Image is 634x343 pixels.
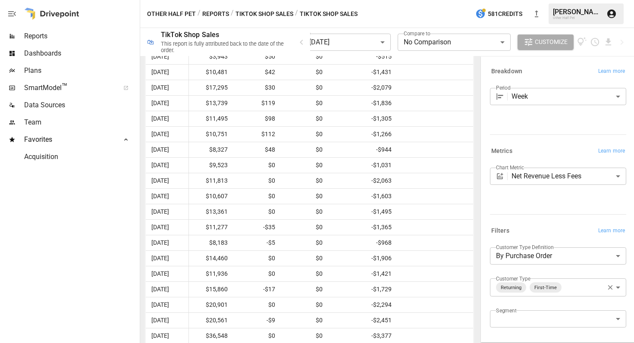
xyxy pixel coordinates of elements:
[182,65,229,80] span: $10,481
[150,49,170,64] span: [DATE]
[333,189,393,204] span: -$1,603
[402,173,483,188] span: $0
[333,266,393,281] span: -$1,421
[150,111,170,126] span: [DATE]
[491,226,509,236] h6: Filters
[285,266,324,281] span: $0
[333,251,393,266] span: -$1,906
[24,48,138,59] span: Dashboards
[238,189,276,204] span: $0
[150,158,170,173] span: [DATE]
[333,158,393,173] span: -$1,031
[402,65,483,80] span: $0
[238,204,276,219] span: $0
[285,235,324,250] span: $0
[577,34,587,50] button: View documentation
[333,173,393,188] span: -$2,063
[402,251,483,266] span: $0
[150,235,170,250] span: [DATE]
[285,189,324,204] span: $0
[333,220,393,235] span: -$1,365
[491,67,522,76] h6: Breakdown
[285,49,324,64] span: $0
[333,127,393,142] span: -$1,266
[182,204,229,219] span: $13,361
[182,111,229,126] span: $11,495
[285,282,324,297] span: $0
[182,220,229,235] span: $11,277
[518,34,574,50] button: Customize
[238,65,276,80] span: $42
[24,100,138,110] span: Data Sources
[496,84,511,91] label: Period
[402,204,483,219] span: $0
[285,111,324,126] span: $0
[150,204,170,219] span: [DATE]
[333,142,393,157] span: -$944
[182,235,229,250] span: $8,183
[238,96,276,111] span: $119
[150,282,170,297] span: [DATE]
[285,313,324,328] span: $0
[285,80,324,95] span: $0
[238,266,276,281] span: $0
[150,220,170,235] span: [DATE]
[333,235,393,250] span: -$968
[182,173,229,188] span: $11,813
[333,282,393,297] span: -$1,729
[182,189,229,204] span: $10,607
[238,158,276,173] span: $0
[62,81,68,92] span: ™
[182,96,229,111] span: $13,739
[402,142,483,157] span: $0
[496,307,516,314] label: Segment
[182,142,229,157] span: $8,327
[24,83,114,93] span: SmartModel
[402,111,483,126] span: $0
[161,41,286,53] div: This report is fully attributed back to the date of the order.
[238,127,276,142] span: $112
[238,111,276,126] span: $98
[182,282,229,297] span: $15,860
[238,313,276,328] span: -$9
[496,243,554,251] label: Customer Type Definition
[202,9,229,19] button: Reports
[512,168,626,185] div: Net Revenue Less Fees
[531,283,560,293] span: First-Time
[402,220,483,235] span: $0
[285,204,324,219] span: $0
[150,189,170,204] span: [DATE]
[150,251,170,266] span: [DATE]
[404,30,430,37] label: Compare to
[285,65,324,80] span: $0
[497,283,525,293] span: Returning
[161,31,220,39] div: TikTok Shop Sales
[238,297,276,312] span: $0
[24,152,138,162] span: Acquisition
[238,80,276,95] span: $30
[285,142,324,157] span: $0
[24,134,114,145] span: Favorites
[182,80,229,95] span: $17,295
[496,275,530,282] label: Customer Type
[150,65,170,80] span: [DATE]
[150,142,170,157] span: [DATE]
[182,158,229,173] span: $9,523
[402,127,483,142] span: $0
[182,266,229,281] span: $11,936
[238,251,276,266] span: $0
[285,96,324,111] span: $0
[182,297,229,312] span: $20,901
[333,96,393,111] span: -$1,836
[147,38,154,46] div: 🛍
[238,142,276,157] span: $48
[285,127,324,142] span: $0
[496,164,524,171] label: Chart Metric
[402,282,483,297] span: $0
[150,313,170,328] span: [DATE]
[150,127,170,142] span: [DATE]
[150,96,170,111] span: [DATE]
[535,37,568,47] span: Customize
[590,37,600,47] button: Schedule report
[472,6,526,22] button: 581Credits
